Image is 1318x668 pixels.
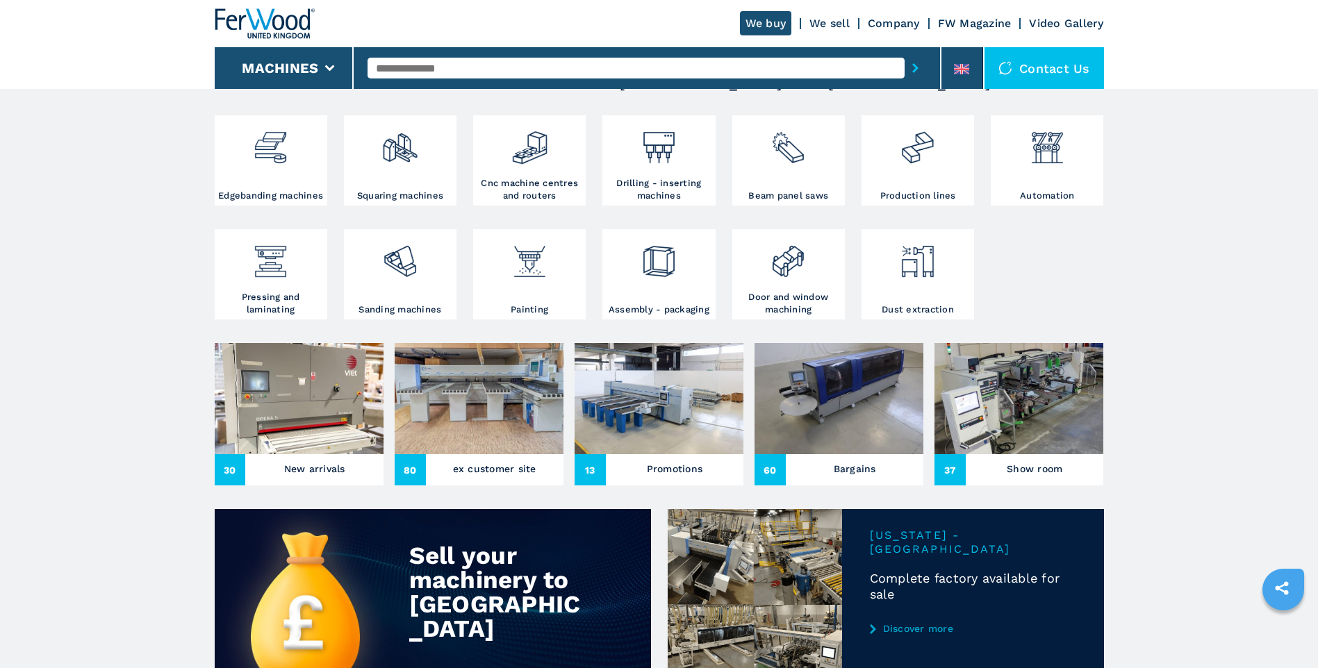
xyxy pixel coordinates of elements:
[511,303,548,316] h3: Painting
[1020,190,1075,202] h3: Automation
[755,454,786,485] span: 60
[736,291,841,316] h3: Door and window machining
[880,190,956,202] h3: Production lines
[511,119,548,166] img: centro_di_lavoro_cnc_2.png
[252,119,289,166] img: bordatrici_1.png
[344,115,456,206] a: Squaring machines
[862,115,974,206] a: Production lines
[215,115,327,206] a: Edgebanding machines
[453,459,536,478] h3: ex customer site
[770,233,807,280] img: lavorazione_porte_finestre_2.png
[870,623,1076,634] a: Discover more
[409,544,591,641] div: Sell your machinery to [GEOGRAPHIC_DATA]
[732,115,845,206] a: Beam panel saws
[381,233,418,280] img: levigatrici_2.png
[575,454,606,485] span: 13
[1007,459,1062,478] h3: Show room
[215,343,384,454] img: New arrivals
[899,233,936,280] img: aspirazione_1.png
[575,343,743,454] img: Promotions
[770,119,807,166] img: sezionatrici_2.png
[395,454,426,485] span: 80
[511,233,548,280] img: verniciatura_1.png
[1265,571,1299,606] a: sharethis
[934,343,1103,454] img: Show room
[938,17,1012,30] a: FW Magazine
[899,119,936,166] img: linee_di_produzione_2.png
[395,343,563,485] a: ex customer site80ex customer site
[381,119,418,166] img: squadratrici_2.png
[473,229,586,319] a: Painting
[395,343,563,454] img: ex customer site
[862,229,974,319] a: Dust extraction
[934,343,1103,485] a: Show room37Show room
[252,233,289,280] img: pressa-strettoia.png
[732,229,845,319] a: Door and window machining
[755,343,923,485] a: Bargains60Bargains
[882,303,954,316] h3: Dust extraction
[1259,606,1308,658] iframe: Chat
[641,119,677,166] img: foratrici_inseritrici_2.png
[606,177,711,202] h3: Drilling - inserting machines
[834,459,876,478] h3: Bargains
[477,177,582,202] h3: Cnc machine centres and routers
[344,229,456,319] a: Sanding machines
[575,343,743,485] a: Promotions13Promotions
[641,233,677,280] img: montaggio_imballaggio_2.png
[215,229,327,319] a: Pressing and laminating
[359,303,441,316] h3: Sanding machines
[985,47,1104,89] div: Contact us
[609,303,709,316] h3: Assembly - packaging
[755,343,923,454] img: Bargains
[215,8,315,39] img: Ferwood
[1029,119,1066,166] img: automazione.png
[242,60,318,76] button: Machines
[1029,17,1103,30] a: Video Gallery
[602,115,715,206] a: Drilling - inserting machines
[357,190,443,202] h3: Squaring machines
[868,17,920,30] a: Company
[809,17,850,30] a: We sell
[934,454,966,485] span: 37
[215,454,246,485] span: 30
[998,61,1012,75] img: Contact us
[473,115,586,206] a: Cnc machine centres and routers
[218,190,323,202] h3: Edgebanding machines
[748,190,828,202] h3: Beam panel saws
[218,291,324,316] h3: Pressing and laminating
[991,115,1103,206] a: Automation
[602,229,715,319] a: Assembly - packaging
[215,343,384,485] a: New arrivals30New arrivals
[905,52,926,84] button: submit-button
[740,11,792,35] a: We buy
[284,459,345,478] h3: New arrivals
[647,459,703,478] h3: Promotions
